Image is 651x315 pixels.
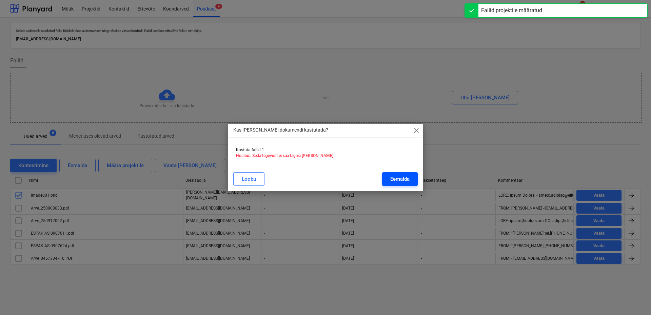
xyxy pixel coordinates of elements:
p: Hoiatus: Seda tegevust ei saa tagasi [PERSON_NAME] [236,153,415,159]
iframe: Chat Widget [617,282,651,315]
p: Kustuta failid 1 [236,147,415,153]
div: Loobu [242,175,256,183]
p: Kas [PERSON_NAME] dokumendi kustutada? [233,126,328,134]
div: Failid projektile määratud [481,6,542,15]
button: Loobu [233,172,264,186]
span: close [412,126,420,135]
div: Eemalda [390,175,410,183]
button: Eemalda [382,172,418,186]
